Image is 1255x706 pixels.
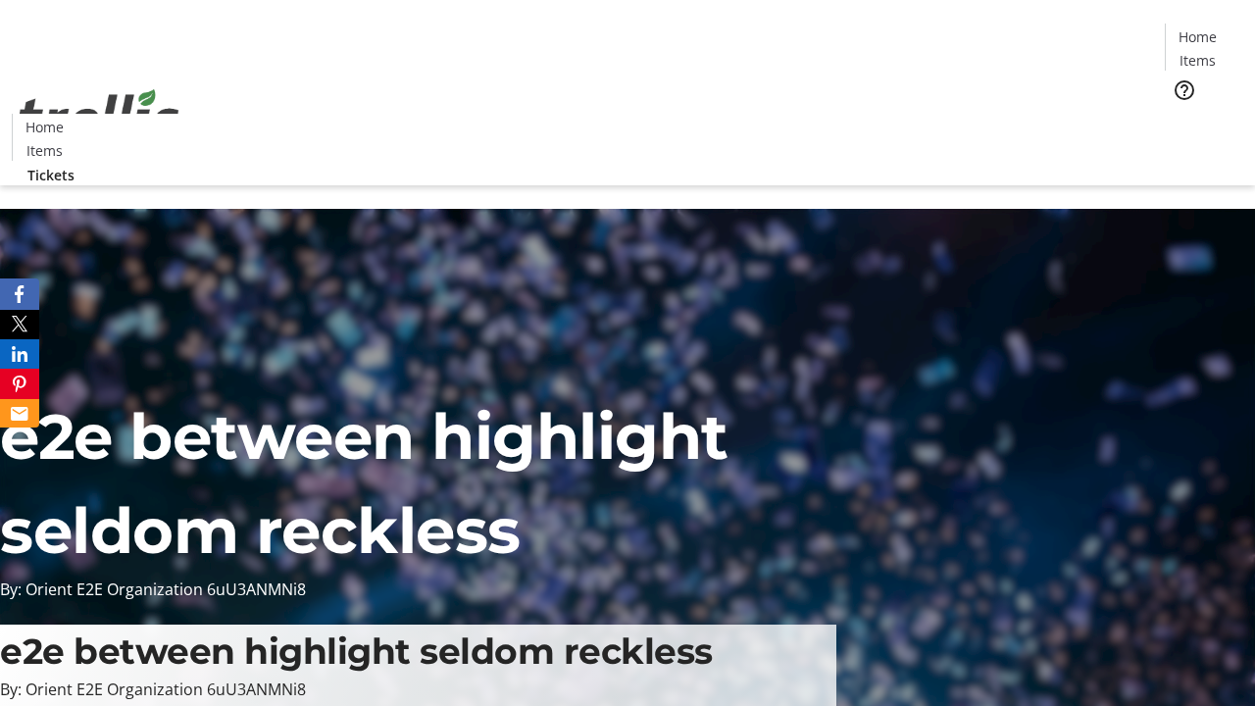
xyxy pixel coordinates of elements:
a: Tickets [12,165,90,185]
a: Items [13,140,75,161]
span: Tickets [27,165,75,185]
a: Items [1166,50,1229,71]
a: Home [1166,26,1229,47]
button: Help [1165,71,1204,110]
span: Items [1180,50,1216,71]
span: Home [25,117,64,137]
span: Tickets [1180,114,1228,134]
span: Home [1179,26,1217,47]
a: Tickets [1165,114,1243,134]
img: Orient E2E Organization 6uU3ANMNi8's Logo [12,68,186,166]
span: Items [26,140,63,161]
a: Home [13,117,75,137]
